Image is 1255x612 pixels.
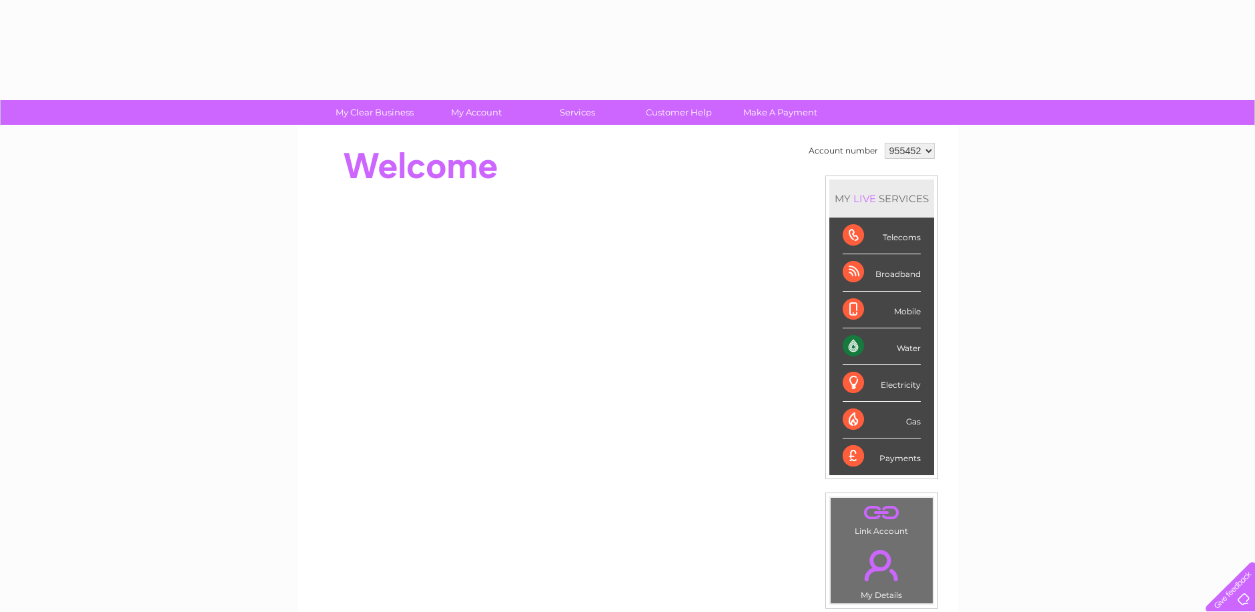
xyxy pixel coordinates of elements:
[834,501,929,525] a: .
[834,542,929,589] a: .
[829,180,934,218] div: MY SERVICES
[725,100,835,125] a: Make A Payment
[843,292,921,328] div: Mobile
[843,254,921,291] div: Broadband
[421,100,531,125] a: My Account
[624,100,734,125] a: Customer Help
[522,100,633,125] a: Services
[843,218,921,254] div: Telecoms
[843,328,921,365] div: Water
[830,497,933,539] td: Link Account
[843,438,921,475] div: Payments
[320,100,430,125] a: My Clear Business
[805,139,881,162] td: Account number
[851,192,879,205] div: LIVE
[830,539,933,604] td: My Details
[843,365,921,402] div: Electricity
[843,402,921,438] div: Gas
